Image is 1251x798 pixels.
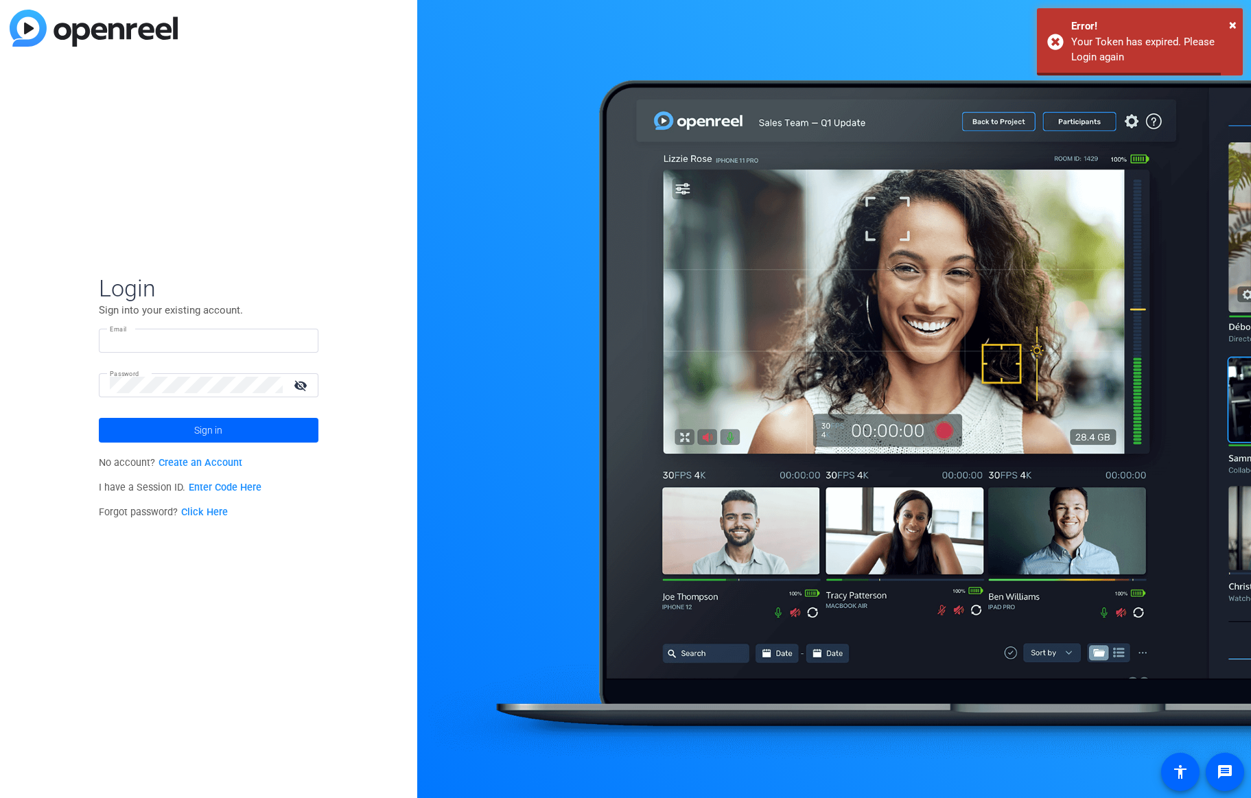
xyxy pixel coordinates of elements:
[1172,764,1189,780] mat-icon: accessibility
[99,506,228,518] span: Forgot password?
[99,274,318,303] span: Login
[110,332,307,349] input: Enter Email Address
[1217,764,1233,780] mat-icon: message
[1071,19,1232,34] div: Error!
[159,457,242,469] a: Create an Account
[99,418,318,443] button: Sign in
[1229,16,1237,33] span: ×
[10,10,178,47] img: blue-gradient.svg
[99,457,242,469] span: No account?
[1229,14,1237,35] button: Close
[194,413,222,447] span: Sign in
[99,303,318,318] p: Sign into your existing account.
[1071,34,1232,65] div: Your Token has expired. Please Login again
[181,506,228,518] a: Click Here
[189,482,261,493] a: Enter Code Here
[99,482,261,493] span: I have a Session ID.
[285,375,318,395] mat-icon: visibility_off
[110,370,139,377] mat-label: Password
[110,325,127,333] mat-label: Email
